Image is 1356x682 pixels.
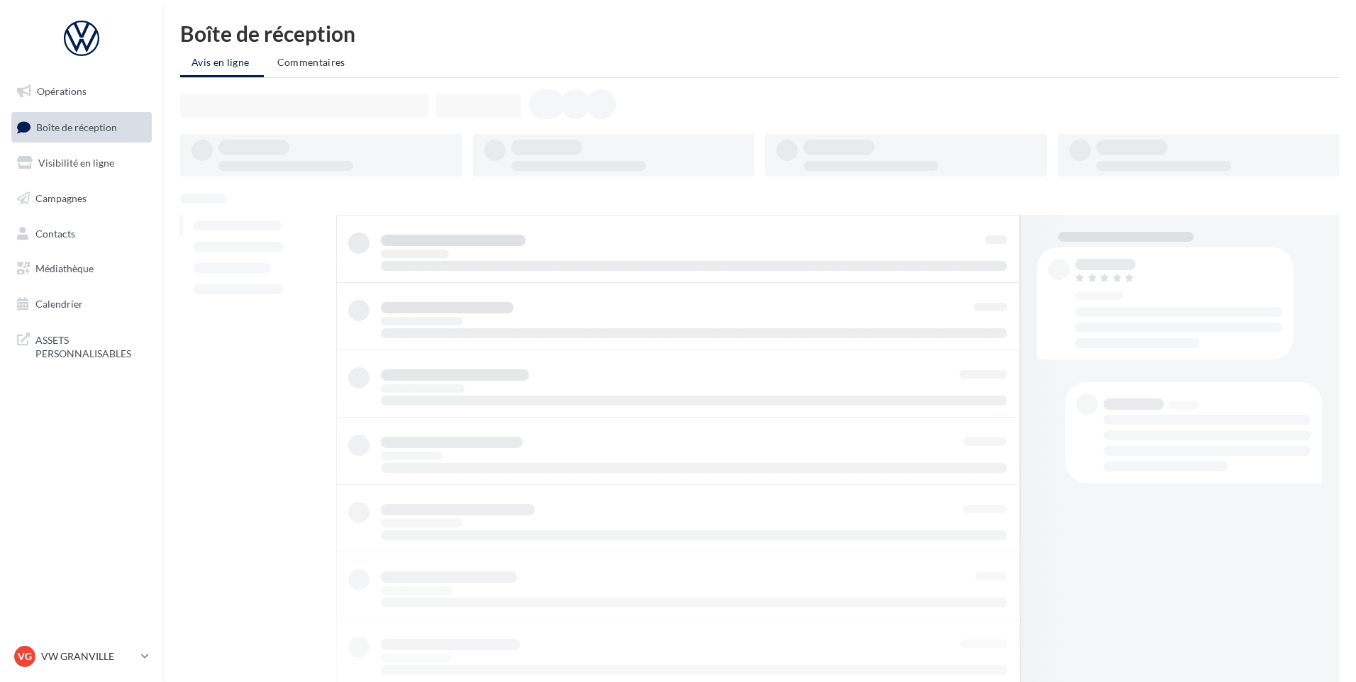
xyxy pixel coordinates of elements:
[36,121,117,133] span: Boîte de réception
[9,112,155,142] a: Boîte de réception
[9,77,155,106] a: Opérations
[11,643,152,670] a: VG VW GRANVILLE
[9,148,155,178] a: Visibilité en ligne
[41,649,135,664] p: VW GRANVILLE
[37,85,87,97] span: Opérations
[35,330,146,361] span: ASSETS PERSONNALISABLES
[9,184,155,213] a: Campagnes
[35,262,94,274] span: Médiathèque
[18,649,32,664] span: VG
[9,289,155,319] a: Calendrier
[38,157,114,169] span: Visibilité en ligne
[9,254,155,284] a: Médiathèque
[277,56,345,68] span: Commentaires
[9,325,155,367] a: ASSETS PERSONNALISABLES
[180,23,1339,44] div: Boîte de réception
[35,298,83,310] span: Calendrier
[35,192,87,204] span: Campagnes
[35,227,75,239] span: Contacts
[9,219,155,249] a: Contacts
